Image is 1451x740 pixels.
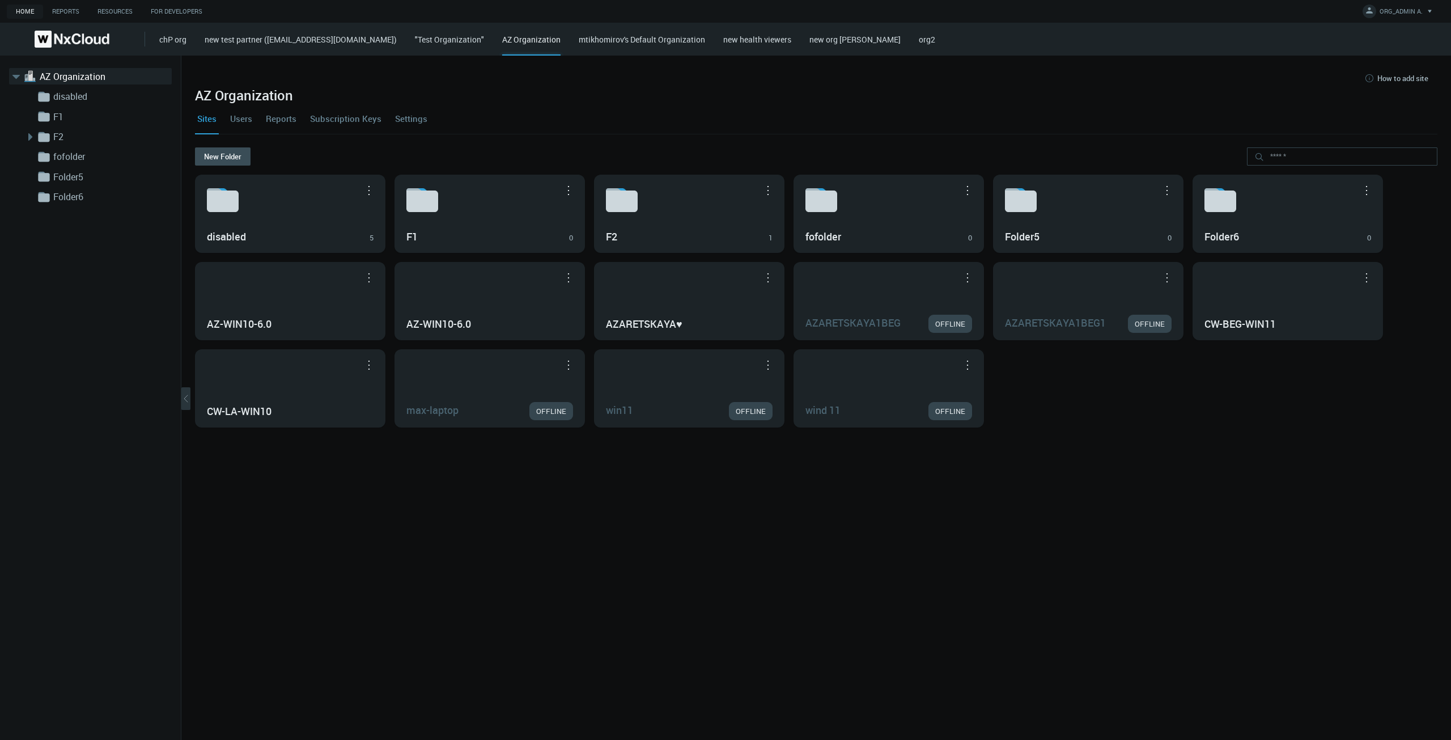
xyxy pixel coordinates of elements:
nx-search-highlight: CW-LA-WIN10 [207,404,271,418]
a: OFFLINE [928,402,972,420]
nx-search-highlight: AZARETSKAYA♥ [606,317,682,331]
img: Nx Cloud logo [35,31,109,48]
a: Home [7,5,43,19]
a: OFFLINE [928,315,972,333]
div: 0 [1168,232,1172,244]
a: OFFLINE [729,402,773,420]
div: 0 [968,232,972,244]
nx-search-highlight: Folder6 [1204,230,1239,243]
button: How to add site [1355,69,1437,87]
a: F1 [53,110,167,124]
div: 1 [769,232,773,244]
a: Resources [88,5,142,19]
a: "Test Organization" [415,34,484,45]
nx-search-highlight: disabled [207,230,246,243]
nx-search-highlight: Folder5 [1005,230,1040,243]
nx-search-highlight: AZARETSKAYA1BEG [805,316,901,329]
div: AZ Organization [502,33,561,56]
nx-search-highlight: fofolder [805,230,841,243]
div: 5 [370,232,374,244]
a: Subscription Keys [308,103,384,134]
a: Reports [264,103,299,134]
a: Users [228,103,254,134]
a: Folder6 [53,190,167,204]
a: F2 [53,130,167,143]
nx-search-highlight: wind 11 [805,403,841,417]
a: Sites [195,103,219,134]
a: mtikhomirov's Default Organization [579,34,705,45]
div: 0 [569,232,573,244]
a: fofolder [53,150,167,163]
a: new test partner ([EMAIL_ADDRESS][DOMAIN_NAME]) [205,34,397,45]
nx-search-highlight: AZARETSKAYA1BEG1 [1005,316,1106,329]
h2: AZ Organization [195,87,1437,103]
span: How to add site [1377,74,1428,83]
a: Settings [393,103,430,134]
a: new health viewers [723,34,791,45]
nx-search-highlight: AZ-WIN10-6.0 [207,317,271,331]
a: For Developers [142,5,211,19]
button: New Folder [195,147,251,166]
a: OFFLINE [529,402,573,420]
a: disabled [53,90,167,103]
a: chP org [159,34,186,45]
a: Folder5 [53,170,167,184]
nx-search-highlight: CW-BEG-WIN11 [1204,317,1276,331]
a: new org [PERSON_NAME] [809,34,901,45]
a: org2 [919,34,935,45]
nx-search-highlight: max-laptop [406,403,459,417]
nx-search-highlight: AZ-WIN10-6.0 [406,317,471,331]
a: OFFLINE [1128,315,1172,333]
div: 0 [1367,232,1371,244]
a: Reports [43,5,88,19]
nx-search-highlight: F1 [406,230,418,243]
nx-search-highlight: win11 [606,403,633,417]
a: AZ Organization [40,70,153,83]
span: ORG_ADMIN A. [1380,7,1423,20]
nx-search-highlight: F2 [606,230,617,243]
